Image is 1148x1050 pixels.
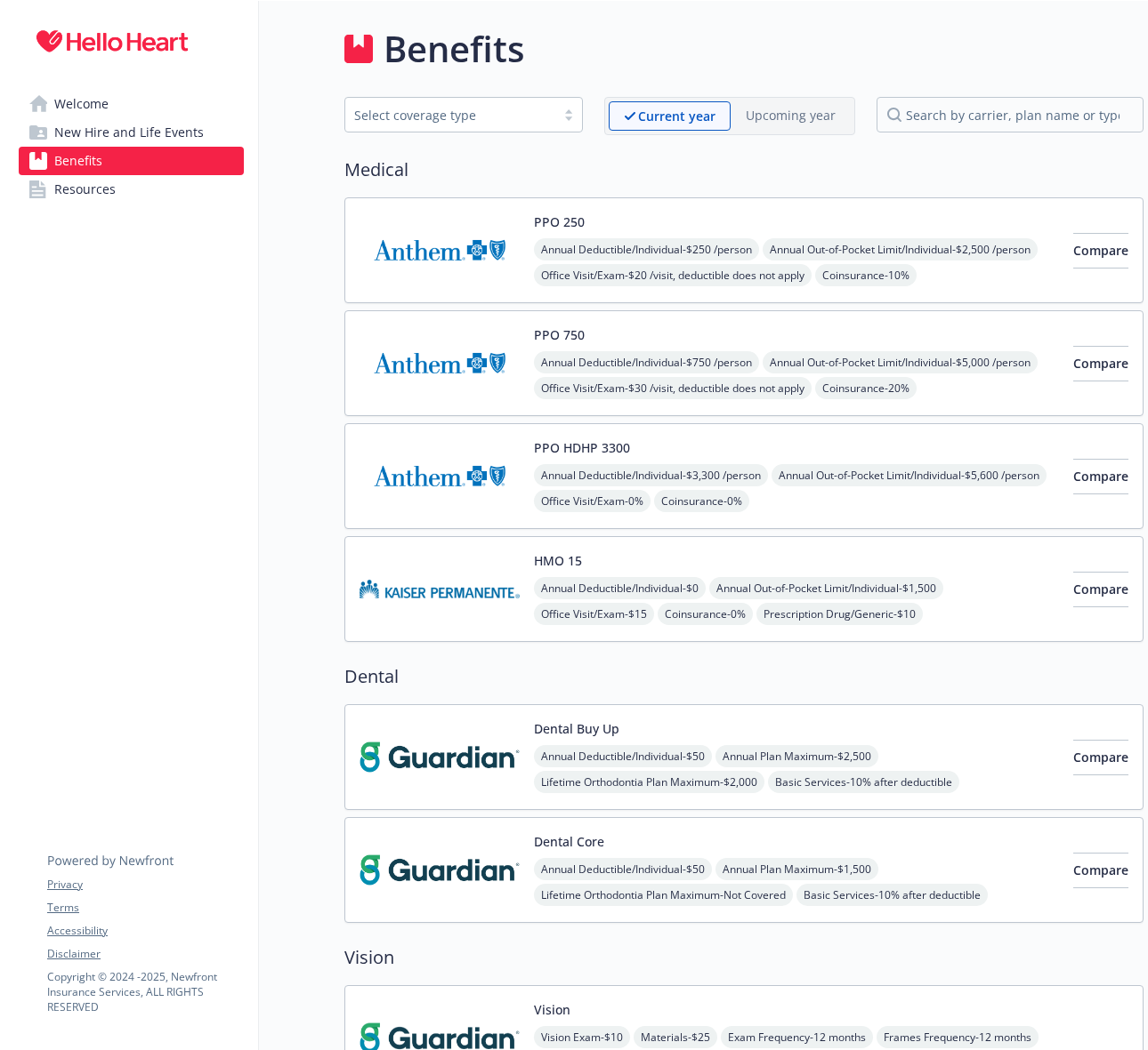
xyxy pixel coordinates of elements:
button: HMO 15 [534,551,582,570]
a: Accessibility [47,923,243,939]
span: Compare [1073,355,1128,372]
span: Annual Plan Maximum - $1,500 [715,858,878,880]
h2: Medical [344,156,1144,183]
span: Coinsurance - 10% [815,264,917,286]
span: Coinsurance - 0% [654,490,749,512]
img: Anthem Blue Cross carrier logo [360,212,520,288]
a: Benefits [19,147,244,175]
button: Compare [1073,853,1128,888]
span: Resources [54,175,116,204]
a: Privacy [47,877,243,893]
span: Annual Deductible/Individual - $750 /person [534,351,759,373]
img: Anthem Blue Cross carrier logo [360,325,520,401]
span: Annual Deductible/Individual - $3,300 /person [534,464,768,486]
span: Prescription Drug/Generic - $10 [756,603,923,625]
span: Annual Plan Maximum - $2,500 [715,745,878,767]
button: Compare [1073,572,1128,607]
span: Lifetime Orthodontia Plan Maximum - Not Covered [534,884,793,906]
span: Annual Deductible/Individual - $0 [534,577,706,599]
span: Annual Out-of-Pocket Limit/Individual - $1,500 [709,577,943,599]
span: New Hire and Life Events [54,118,204,147]
button: PPO 750 [534,325,585,344]
p: Current year [638,107,715,125]
span: Annual Out-of-Pocket Limit/Individual - $5,000 /person [763,351,1038,373]
a: Resources [19,175,244,204]
button: Compare [1073,233,1128,269]
span: Exam Frequency - 12 months [721,1026,873,1048]
img: Guardian carrier logo [360,719,520,795]
span: Annual Deductible/Individual - $250 /person [534,238,759,260]
span: Annual Out-of-Pocket Limit/Individual - $2,500 /person [763,238,1038,260]
span: Basic Services - 10% after deductible [796,884,988,906]
span: Coinsurance - 0% [658,603,753,625]
span: Annual Out-of-Pocket Limit/Individual - $5,600 /person [772,464,1047,486]
span: Lifetime Orthodontia Plan Maximum - $2,000 [534,771,764,793]
a: Terms [47,900,243,916]
input: search by carrier, plan name or type [877,97,1144,132]
img: Kaiser Permanente Insurance Company carrier logo [360,551,520,627]
span: Compare [1073,242,1128,259]
span: Annual Deductible/Individual - $50 [534,745,712,767]
button: Dental Core [534,832,604,851]
span: Materials - $25 [634,1026,717,1048]
a: Disclaimer [47,946,243,962]
span: Benefits [54,147,102,175]
img: Guardian carrier logo [360,832,520,908]
button: Compare [1073,740,1128,775]
button: Compare [1073,459,1128,494]
span: Office Visit/Exam - $15 [534,603,654,625]
p: Copyright © 2024 - 2025 , Newfront Insurance Services, ALL RIGHTS RESERVED [47,969,243,1014]
button: Vision [534,1000,570,1019]
button: Dental Buy Up [534,719,619,738]
span: Office Visit/Exam - $30 /visit, deductible does not apply [534,377,812,399]
span: Upcoming year [731,101,851,131]
div: Select coverage type [354,106,546,124]
span: Vision Exam - $10 [534,1026,630,1048]
span: Basic Services - 10% after deductible [768,771,959,793]
button: PPO 250 [534,212,585,231]
span: Annual Deductible/Individual - $50 [534,858,712,880]
span: Compare [1073,749,1128,765]
a: New Hire and Life Events [19,118,244,147]
span: Coinsurance - 20% [815,377,917,399]
h2: Dental [344,663,1144,690]
span: Compare [1073,468,1128,485]
p: Upcoming year [746,106,836,124]
span: Compare [1073,581,1128,597]
span: Welcome [54,90,109,118]
button: Compare [1073,346,1128,381]
span: Office Visit/Exam - 0% [534,490,651,512]
img: Anthem Blue Cross carrier logo [360,438,520,514]
a: Welcome [19,90,244,118]
h1: Benefits [384,22,524,76]
span: Compare [1073,862,1128,878]
button: PPO HDHP 3300 [534,438,630,457]
span: Office Visit/Exam - $20 /visit, deductible does not apply [534,264,812,286]
span: Frames Frequency - 12 months [877,1026,1039,1048]
h2: Vision [344,944,1144,971]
